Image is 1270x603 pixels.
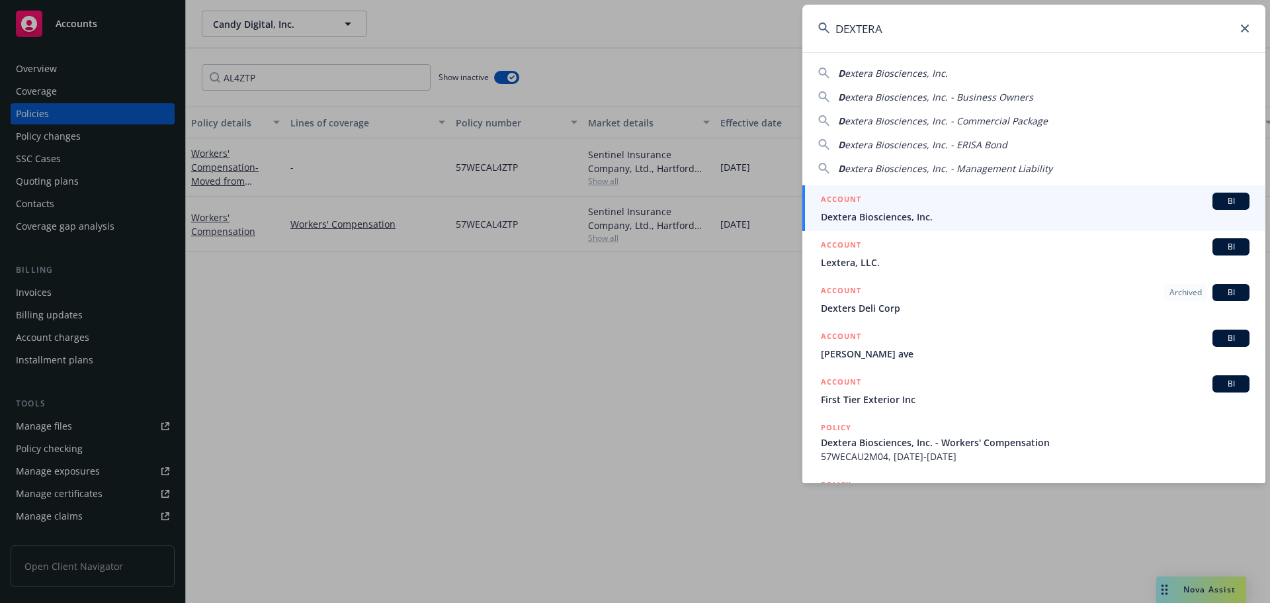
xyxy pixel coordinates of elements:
[838,162,845,175] span: D
[821,375,861,391] h5: ACCOUNT
[802,185,1265,231] a: ACCOUNTBIDextera Biosciences, Inc.
[821,301,1249,315] span: Dexters Deli Corp
[821,436,1249,449] span: Dextera Biosciences, Inc. - Workers' Compensation
[838,115,845,127] span: D
[845,115,1048,127] span: extera Biosciences, Inc. - Commercial Package
[1218,378,1244,390] span: BI
[1218,241,1244,253] span: BI
[821,284,861,300] h5: ACCOUNT
[821,449,1249,463] span: 57WECAU2M04, [DATE]-[DATE]
[838,138,845,151] span: D
[1169,287,1202,299] span: Archived
[1218,332,1244,344] span: BI
[802,322,1265,368] a: ACCOUNTBI[PERSON_NAME] ave
[845,67,948,79] span: extera Biosciences, Inc.
[821,193,861,209] h5: ACCOUNT
[802,368,1265,414] a: ACCOUNTBIFirst Tier Exterior Inc
[821,238,861,254] h5: ACCOUNT
[1218,195,1244,207] span: BI
[845,162,1052,175] span: extera Biosciences, Inc. - Management Liability
[802,414,1265,471] a: POLICYDextera Biosciences, Inc. - Workers' Compensation57WECAU2M04, [DATE]-[DATE]
[802,277,1265,322] a: ACCOUNTArchivedBIDexters Deli Corp
[821,393,1249,406] span: First Tier Exterior Inc
[821,210,1249,224] span: Dextera Biosciences, Inc.
[1218,287,1244,299] span: BI
[821,421,851,434] h5: POLICY
[821,255,1249,269] span: Lextera, LLC.
[845,91,1033,103] span: extera Biosciences, Inc. - Business Owners
[802,5,1265,52] input: Search...
[845,138,1007,151] span: extera Biosciences, Inc. - ERISA Bond
[821,330,861,346] h5: ACCOUNT
[821,347,1249,361] span: [PERSON_NAME] ave
[838,67,845,79] span: D
[802,471,1265,528] a: POLICY
[821,478,851,491] h5: POLICY
[802,231,1265,277] a: ACCOUNTBILextera, LLC.
[838,91,845,103] span: D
